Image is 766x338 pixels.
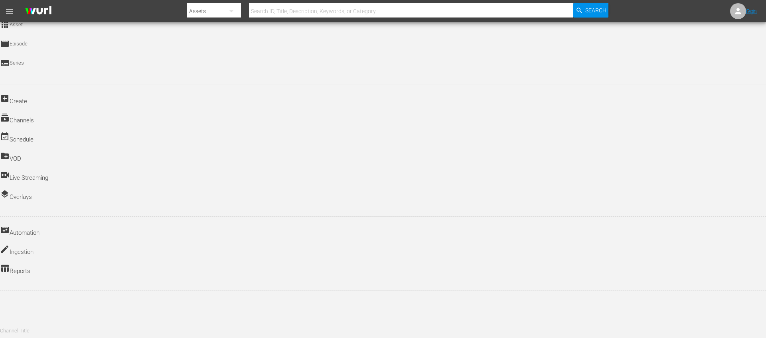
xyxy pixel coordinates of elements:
[10,21,23,29] span: Asset
[5,6,14,16] span: menu
[573,3,608,18] button: Search
[746,8,757,14] a: Sign Out
[585,3,606,18] span: Search
[19,2,57,21] img: ans4CAIJ8jUAAAAAAAAAAAAAAAAAAAAAAAAgQb4GAAAAAAAAAAAAAAAAAAAAAAAAJMjXAAAAAAAAAAAAAAAAAAAAAAAAgAT5G...
[10,59,24,67] span: Series
[10,40,28,48] span: Episode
